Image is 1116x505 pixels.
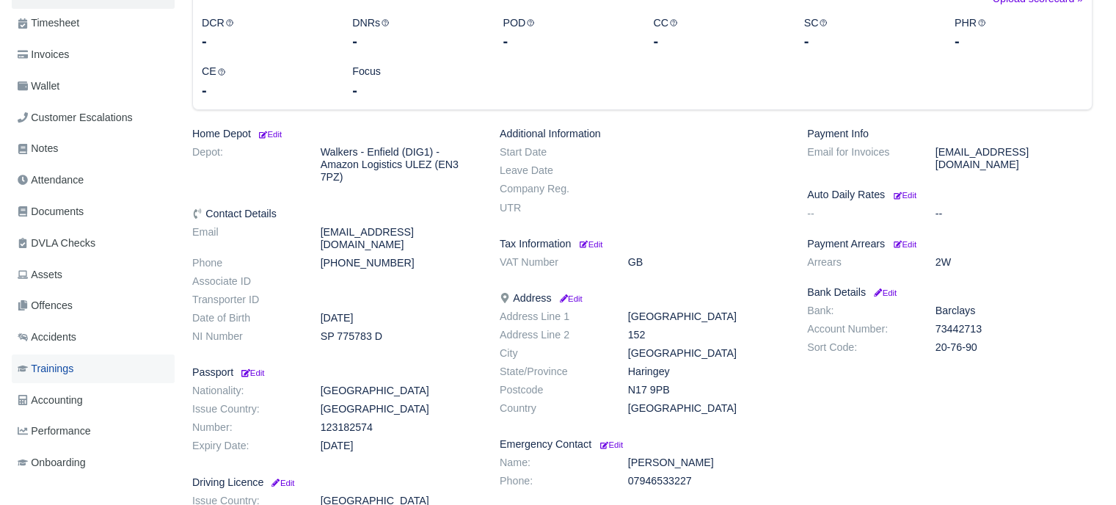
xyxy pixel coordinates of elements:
[796,256,924,269] dt: Arrears
[181,440,310,452] dt: Expiry Date:
[489,146,617,159] dt: Start Date
[489,164,617,177] dt: Leave Date
[600,440,623,449] small: Edit
[924,146,1104,171] dd: [EMAIL_ADDRESS][DOMAIN_NAME]
[793,15,944,52] div: SC
[18,392,83,409] span: Accounting
[617,475,796,487] dd: 07946533227
[617,457,796,469] dd: [PERSON_NAME]
[18,360,73,377] span: Trainings
[352,80,481,101] div: -
[796,341,924,354] dt: Sort Code:
[557,292,582,304] a: Edit
[12,323,175,352] a: Accidents
[12,134,175,163] a: Notes
[489,329,617,341] dt: Address Line 2
[310,257,489,269] dd: [PHONE_NUMBER]
[489,202,617,214] dt: UTR
[891,189,916,200] a: Edit
[181,385,310,397] dt: Nationality:
[489,256,617,269] dt: VAT Number
[341,63,492,101] div: Focus
[192,208,478,220] h6: Contact Details
[617,366,796,378] dd: Haringey
[269,476,294,488] a: Edit
[894,191,916,200] small: Edit
[489,183,617,195] dt: Company Reg.
[12,166,175,195] a: Attendance
[796,305,924,317] dt: Bank:
[310,330,489,343] dd: SP 775783 D
[924,323,1104,335] dd: 73442713
[489,310,617,323] dt: Address Line 1
[872,288,897,297] small: Edit
[872,286,897,298] a: Edit
[12,229,175,258] a: DVLA Checks
[181,421,310,434] dt: Number:
[617,256,796,269] dd: GB
[580,240,602,249] small: Edit
[257,130,282,139] small: Edit
[807,238,1093,250] h6: Payment Arrears
[12,448,175,477] a: Onboarding
[503,31,631,51] div: -
[341,15,492,52] div: DNRs
[924,208,1104,220] dd: --
[489,347,617,360] dt: City
[557,294,582,303] small: Edit
[18,15,79,32] span: Timesheet
[12,261,175,289] a: Assets
[18,329,76,346] span: Accidents
[18,46,69,63] span: Invoices
[955,31,1083,51] div: -
[12,417,175,446] a: Performance
[310,440,489,452] dd: [DATE]
[807,286,1093,299] h6: Bank Details
[310,312,489,324] dd: [DATE]
[12,9,175,37] a: Timesheet
[804,31,933,51] div: -
[489,457,617,469] dt: Name:
[489,402,617,415] dt: Country
[181,330,310,343] dt: NI Number
[924,305,1104,317] dd: Barclays
[500,238,785,250] h6: Tax Information
[18,172,84,189] span: Attendance
[18,266,62,283] span: Assets
[18,140,58,157] span: Notes
[489,475,617,487] dt: Phone:
[18,235,95,252] span: DVLA Checks
[894,240,916,249] small: Edit
[12,291,175,320] a: Offences
[181,275,310,288] dt: Associate ID
[18,297,73,314] span: Offences
[181,257,310,269] dt: Phone
[807,189,1093,201] h6: Auto Daily Rates
[12,386,175,415] a: Accounting
[192,128,478,140] h6: Home Depot
[181,294,310,306] dt: Transporter ID
[944,15,1094,52] div: PHR
[807,128,1093,140] h6: Payment Info
[924,341,1104,354] dd: 20-76-90
[181,403,310,415] dt: Issue Country:
[239,366,264,378] a: Edit
[12,72,175,101] a: Wallet
[18,109,133,126] span: Customer Escalations
[239,368,264,377] small: Edit
[181,312,310,324] dt: Date of Birth
[192,476,478,489] h6: Driving Licence
[18,203,84,220] span: Documents
[12,40,175,69] a: Invoices
[642,15,792,52] div: CC
[653,31,781,51] div: -
[796,208,924,220] dt: --
[310,146,489,184] dd: Walkers - Enfield (DIG1) - Amazon Logistics ULEZ (EN3 7PZ)
[12,103,175,132] a: Customer Escalations
[202,80,330,101] div: -
[597,438,623,450] a: Edit
[18,454,86,471] span: Onboarding
[500,438,785,451] h6: Emergency Contact
[617,310,796,323] dd: [GEOGRAPHIC_DATA]
[617,329,796,341] dd: 152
